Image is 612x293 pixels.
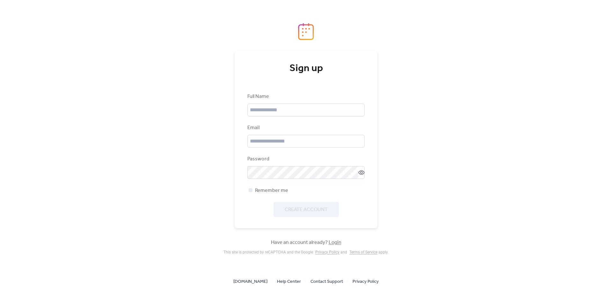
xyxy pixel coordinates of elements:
[277,277,301,285] a: Help Center
[247,155,363,163] div: Password
[349,250,377,254] a: Terms of Service
[223,250,389,254] div: This site is protected by reCAPTCHA and the Google and apply .
[233,277,267,285] a: [DOMAIN_NAME]
[310,278,343,286] span: Contact Support
[271,239,341,246] span: Have an account already?
[233,278,267,286] span: [DOMAIN_NAME]
[310,277,343,285] a: Contact Support
[247,124,363,132] div: Email
[298,23,314,40] img: logo
[353,277,379,285] a: Privacy Policy
[277,278,301,286] span: Help Center
[255,187,288,194] span: Remember me
[329,238,341,247] a: Login
[247,62,365,75] div: Sign up
[247,93,363,100] div: Full Name
[353,278,379,286] span: Privacy Policy
[315,250,339,254] a: Privacy Policy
